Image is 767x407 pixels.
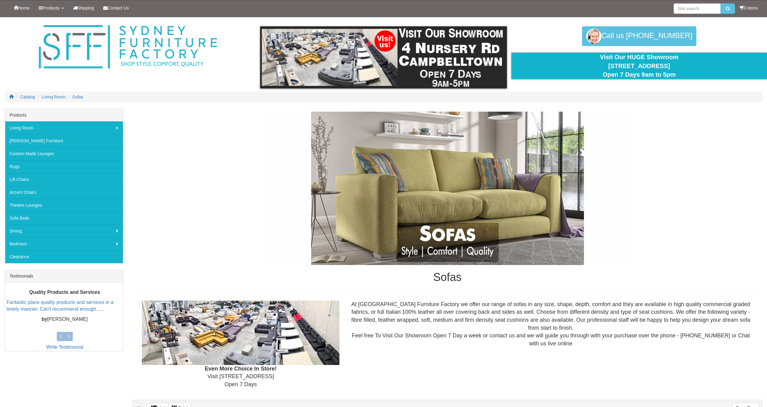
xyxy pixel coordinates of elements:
img: showroom.gif [260,26,507,88]
div: Testimonials [5,270,123,282]
p: [PERSON_NAME] [6,316,123,323]
b: Even More Choice In Store! [205,366,277,372]
h1: Sofas [132,271,762,283]
a: Custom Made Lounges [5,147,123,160]
div: Visit Our HUGE Showroom [STREET_ADDRESS] Open 7 Days 9am to 5pm [516,53,762,79]
a: [PERSON_NAME] Furniture [5,134,123,147]
span: Home [18,6,29,10]
div: Visit [STREET_ADDRESS] Open 7 Days [137,301,344,389]
div: Products [5,109,123,121]
b: by [41,317,47,322]
a: Bedroom [5,237,123,250]
a: Sofa Beds [5,212,123,225]
a: Theatre Lounges [5,199,123,212]
a: Lift Chairs [5,173,123,186]
li: 0 items [740,5,758,11]
b: Quality Products and Services [29,290,100,295]
img: Sofas [263,112,632,265]
a: Living Room [42,94,66,99]
span: Contact Us [108,6,129,10]
a: Accent Chairs [5,186,123,199]
span: Shipping [77,6,94,10]
a: Shipping [68,0,99,16]
a: Write Testimonial [46,344,83,350]
a: Dining [5,225,123,237]
span: Products [42,6,59,10]
a: Products [34,0,68,16]
input: Site search [674,3,721,14]
a: Clearance [5,250,123,263]
a: Catalog [20,94,35,99]
a: Home [9,0,34,16]
a: Living Room [5,121,123,134]
a: Fantastic place quality products and services in a timely manner. Can't recommend enough...... [6,300,114,312]
a: Sofas [72,94,83,99]
a: Rugs [5,160,123,173]
img: Sydney Furniture Factory [36,23,220,71]
img: Showroom [142,301,339,365]
div: At [GEOGRAPHIC_DATA] Furniture Factory we offer our range of sofas in any size, shape, depth, com... [344,301,757,348]
a: Contact Us [99,0,133,16]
